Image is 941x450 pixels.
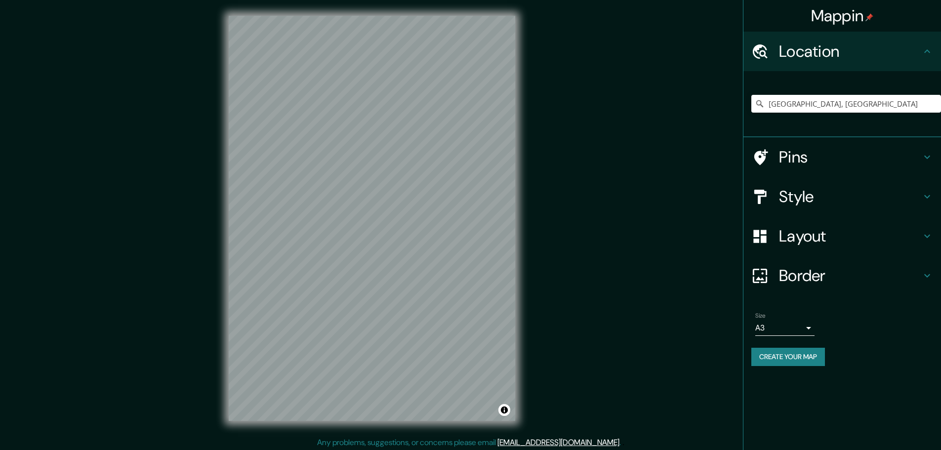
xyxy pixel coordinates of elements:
[743,137,941,177] div: Pins
[811,6,874,26] h4: Mappin
[743,32,941,71] div: Location
[498,404,510,416] button: Toggle attribution
[751,95,941,113] input: Pick your city or area
[779,41,921,61] h4: Location
[779,226,921,246] h4: Layout
[779,147,921,167] h4: Pins
[317,437,621,449] p: Any problems, suggestions, or concerns please email .
[497,437,619,448] a: [EMAIL_ADDRESS][DOMAIN_NAME]
[743,256,941,295] div: Border
[622,437,624,449] div: .
[755,312,766,320] label: Size
[779,187,921,206] h4: Style
[229,16,515,421] canvas: Map
[621,437,622,449] div: .
[865,13,873,21] img: pin-icon.png
[751,348,825,366] button: Create your map
[755,320,815,336] div: A3
[743,216,941,256] div: Layout
[779,266,921,286] h4: Border
[743,177,941,216] div: Style
[853,411,930,439] iframe: Help widget launcher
